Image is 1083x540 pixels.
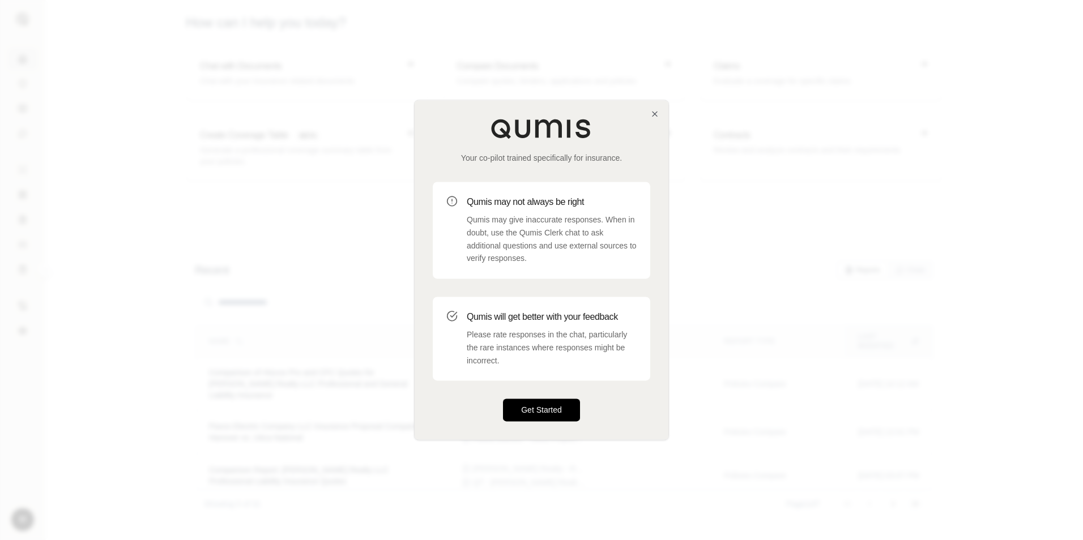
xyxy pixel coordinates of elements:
[467,195,637,209] h3: Qumis may not always be right
[433,152,650,164] p: Your co-pilot trained specifically for insurance.
[491,118,592,139] img: Qumis Logo
[467,310,637,324] h3: Qumis will get better with your feedback
[467,213,637,265] p: Qumis may give inaccurate responses. When in doubt, use the Qumis Clerk chat to ask additional qu...
[467,328,637,367] p: Please rate responses in the chat, particularly the rare instances where responses might be incor...
[503,399,580,422] button: Get Started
